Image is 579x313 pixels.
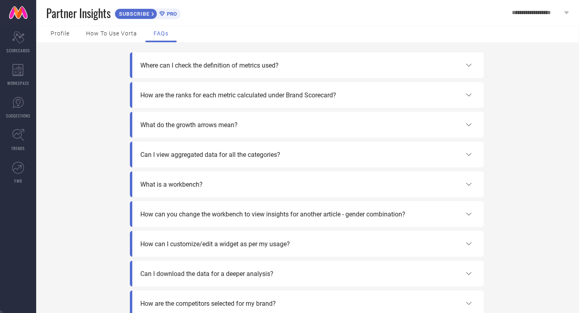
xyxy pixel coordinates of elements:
[140,240,290,248] span: How can I customize/edit a widget as per my usage?
[115,6,181,19] a: SUBSCRIBEPRO
[140,62,279,69] span: Where can I check the definition of metrics used?
[7,80,29,86] span: WORKSPACE
[46,5,111,21] span: Partner Insights
[14,178,22,184] span: FWD
[140,210,405,218] span: How can you change the workbench to view insights for another article - gender combination?
[140,121,238,129] span: What do the growth arrows mean?
[6,113,31,119] span: SUGGESTIONS
[115,11,152,17] span: SUBSCRIBE
[140,181,203,188] span: What is a workbench?
[140,300,276,307] span: How are the competitors selected for my brand?
[165,11,177,17] span: PRO
[140,270,273,278] span: Can I download the data for a deeper analysis?
[140,91,336,99] span: How are the ranks for each metric calculated under Brand Scorecard?
[51,30,70,37] span: Profile
[140,151,280,159] span: Can I view aggregated data for all the categories?
[86,30,137,37] span: How to use Vorta
[6,47,30,54] span: SCORECARDS
[154,30,168,37] span: FAQs
[11,145,25,151] span: TRENDS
